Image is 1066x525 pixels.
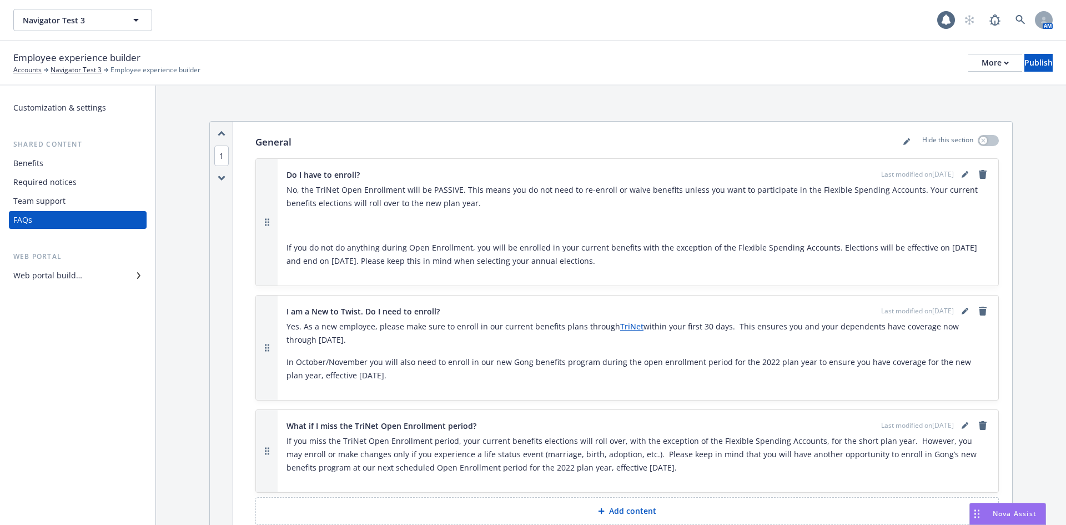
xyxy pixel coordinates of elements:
span: Last modified on [DATE] [881,421,954,431]
a: remove [976,419,989,432]
p: General [255,135,291,149]
a: remove [976,304,989,318]
span: Last modified on [DATE] [881,169,954,179]
p: Add content [609,506,656,517]
a: editPencil [958,419,972,432]
a: Navigator Test 3 [51,65,102,75]
div: Team support [13,192,66,210]
a: Required notices [9,173,147,191]
button: Add content [255,497,999,525]
button: More [968,54,1022,72]
a: Web portal builder [9,267,147,284]
div: Required notices [13,173,77,191]
a: remove [976,168,989,181]
a: Accounts [13,65,42,75]
div: More [982,54,1009,71]
a: Search [1009,9,1032,31]
span: Do I have to enroll? [286,169,360,181]
a: FAQs [9,211,147,229]
span: I am a New to Twist. Do I need to enroll? [286,306,440,317]
a: editPencil [958,168,972,181]
p: If you do not do anything during Open Enrollment, you will be enrolled in your current benefits w... [286,241,989,268]
a: editPencil [958,304,972,318]
a: TriNet [620,321,643,332]
button: 1 [214,150,229,162]
div: Web portal [9,251,147,262]
div: FAQs [13,211,32,229]
div: Benefits [13,154,43,172]
span: Employee experience builder [13,51,140,65]
a: Team support [9,192,147,210]
p: Hide this section [922,135,973,149]
div: Publish [1024,54,1053,71]
button: Nova Assist [969,503,1046,525]
a: editPencil [900,135,913,148]
div: Drag to move [970,503,984,524]
span: What if I miss the TriNet Open Enrollment period? [286,420,476,432]
span: Navigator Test 3 [23,14,119,26]
div: Shared content [9,139,147,150]
p: In October/November you will also need to enroll in our new Gong benefits program during the open... [286,356,989,382]
span: 1 [214,146,229,166]
div: Web portal builder [13,267,82,284]
span: Last modified on [DATE] [881,306,954,316]
p: Yes. As a new employee, please make sure to enroll in our current benefits plans through within y... [286,320,989,347]
button: Navigator Test 3 [13,9,152,31]
div: Customization & settings [13,99,106,117]
button: Publish [1024,54,1053,72]
a: Customization & settings [9,99,147,117]
span: Employee experience builder [110,65,200,75]
a: Report a Bug [984,9,1006,31]
a: Start snowing [958,9,980,31]
span: Nova Assist [993,509,1037,518]
p: No, the TriNet Open Enrollment will be PASSIVE. This means you do not need to re-enroll or waive ... [286,183,989,210]
a: Benefits [9,154,147,172]
p: If you miss the TriNet Open Enrollment period, your current benefits elections will roll over, wi... [286,434,989,474]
